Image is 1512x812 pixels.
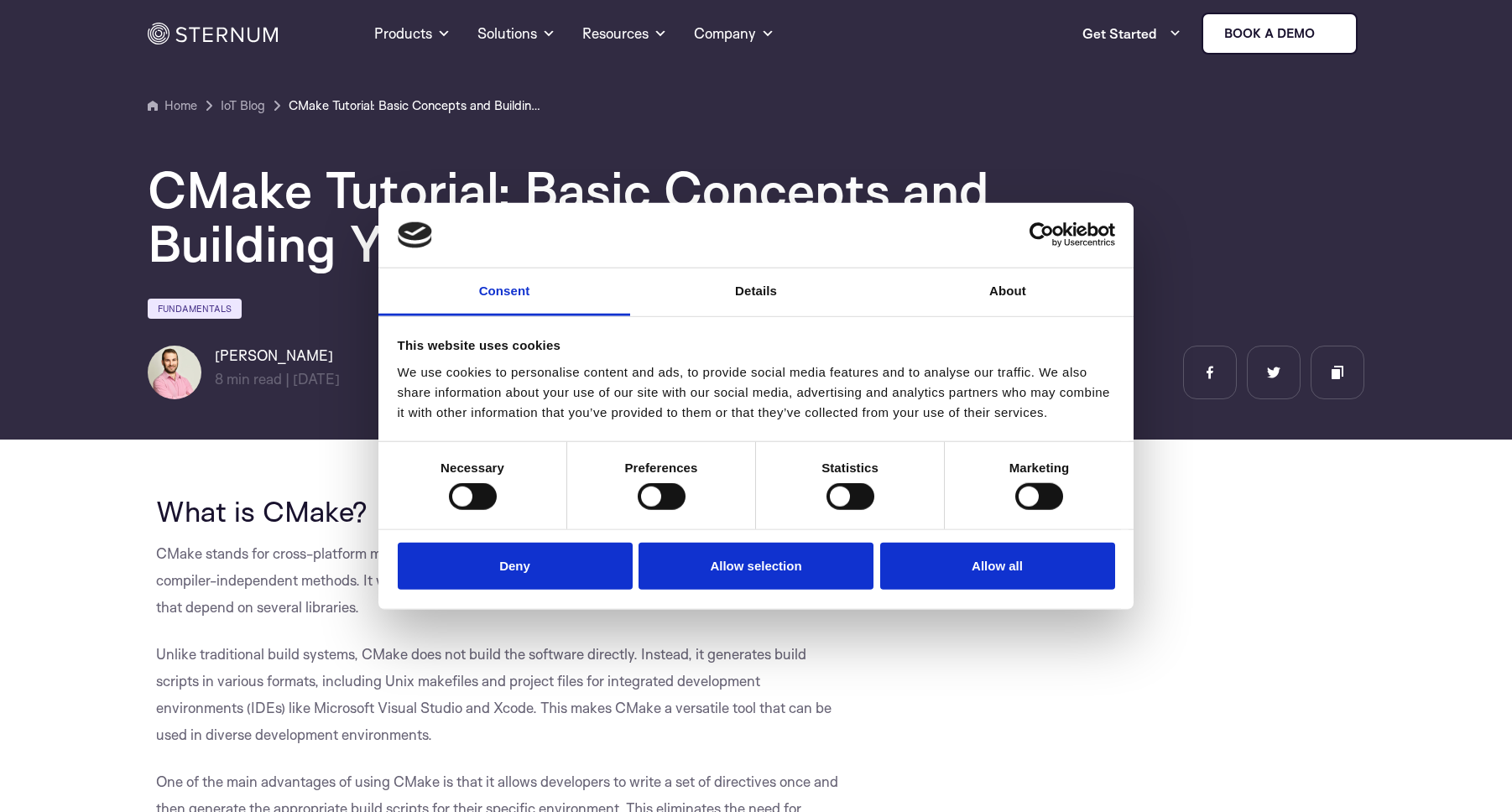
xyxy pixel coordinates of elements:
[378,268,630,316] a: Consent
[215,370,223,388] span: 8
[639,542,873,590] button: Allow selection
[1009,461,1070,475] strong: Marketing
[148,96,197,116] a: Home
[441,461,504,475] strong: Necessary
[968,222,1115,247] a: Usercentrics Cookiebot - opens in a new window
[477,3,555,64] a: Solutions
[221,96,265,116] a: IoT Blog
[821,461,879,475] strong: Statistics
[1202,13,1358,55] a: Book a demo
[933,487,1364,500] h3: JUMP TO SECTION
[289,96,540,116] a: CMake Tutorial: Basic Concepts and Building Your First Project
[148,346,201,399] img: Lian Granot
[882,268,1134,316] a: About
[398,542,633,590] button: Deny
[293,370,340,388] span: [DATE]
[694,3,774,64] a: Company
[398,221,433,248] img: logo
[156,495,849,527] h2: What is CMake?
[582,3,667,64] a: Resources
[156,540,849,621] p: CMake stands for cross-platform make. It is a tool designed to manage the build process of softwa...
[148,163,1155,270] h1: CMake Tutorial: Basic Concepts and Building Your First Project
[215,346,340,366] h6: [PERSON_NAME]
[398,336,1115,356] div: This website uses cookies
[215,370,289,388] span: min read |
[625,461,698,475] strong: Preferences
[398,362,1115,423] div: We use cookies to personalise content and ads, to provide social media features and to analyse ou...
[630,268,882,316] a: Details
[880,542,1115,590] button: Allow all
[374,3,451,64] a: Products
[148,299,242,319] a: Fundamentals
[1322,27,1335,40] img: sternum iot
[156,641,849,748] p: Unlike traditional build systems, CMake does not build the software directly. Instead, it generat...
[1082,17,1181,50] a: Get Started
